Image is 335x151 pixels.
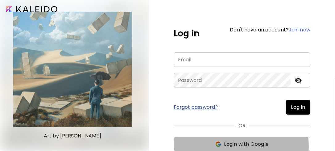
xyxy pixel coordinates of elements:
[215,141,221,147] img: ss
[289,26,310,33] a: Join now
[230,27,310,32] h6: Don't have an account?
[174,105,218,110] a: Forgot password?
[291,104,305,111] span: Log in
[293,75,304,86] button: toggle password visibility
[174,27,200,40] h5: Log in
[238,122,246,129] p: OR
[286,100,310,115] button: Log in
[224,141,269,148] span: Login with Google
